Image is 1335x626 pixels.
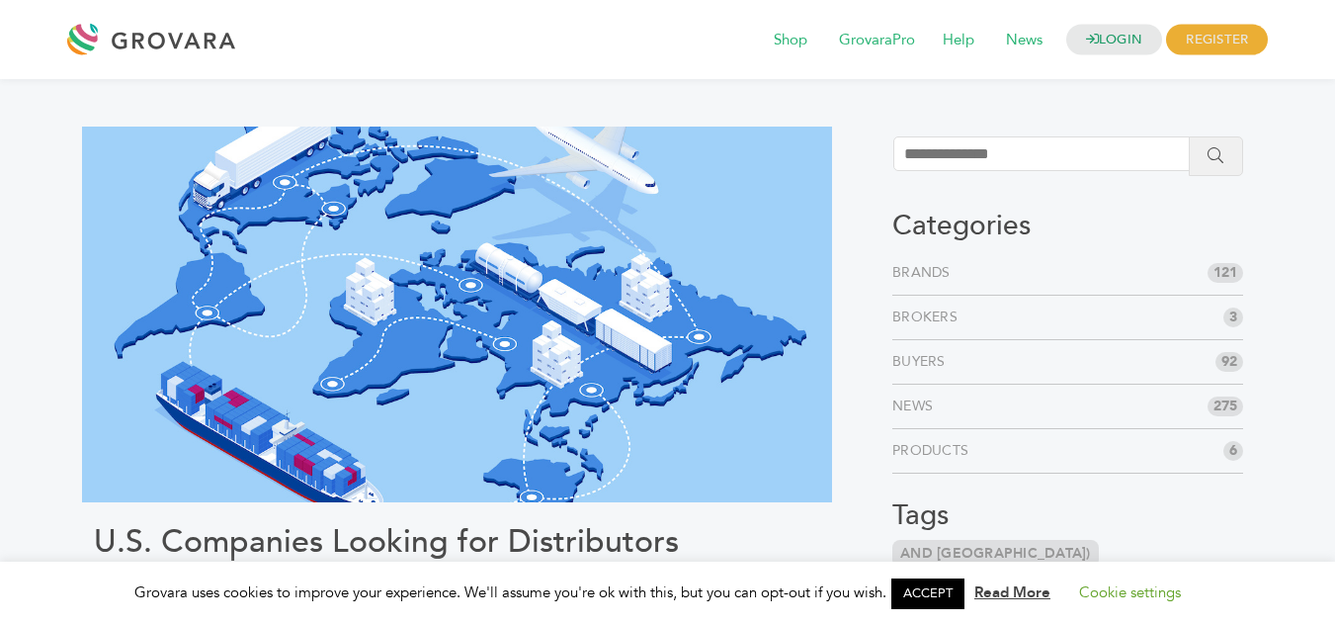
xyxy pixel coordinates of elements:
[974,582,1050,602] a: Read More
[892,263,959,283] a: Brands
[760,22,821,59] span: Shop
[1208,397,1243,416] span: 275
[825,30,929,51] a: GrovaraPro
[892,210,1243,243] h3: Categories
[134,582,1201,602] span: Grovara uses cookies to improve your experience. We'll assume you're ok with this, but you can op...
[892,540,1099,568] a: and [GEOGRAPHIC_DATA])
[892,397,941,416] a: News
[825,22,929,59] span: GrovaraPro
[992,22,1056,59] span: News
[892,441,976,461] a: Products
[760,30,821,51] a: Shop
[1223,441,1243,461] span: 6
[1066,25,1163,55] a: LOGIN
[892,352,954,372] a: Buyers
[94,523,820,561] h1: U.S. Companies Looking for Distributors
[929,22,988,59] span: Help
[1215,352,1243,372] span: 92
[1079,582,1181,602] a: Cookie settings
[1208,263,1243,283] span: 121
[891,579,964,609] a: ACCEPT
[1166,25,1268,55] span: REGISTER
[892,499,1243,533] h3: Tags
[892,308,965,327] a: Brokers
[992,30,1056,51] a: News
[1223,308,1243,327] span: 3
[929,30,988,51] a: Help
